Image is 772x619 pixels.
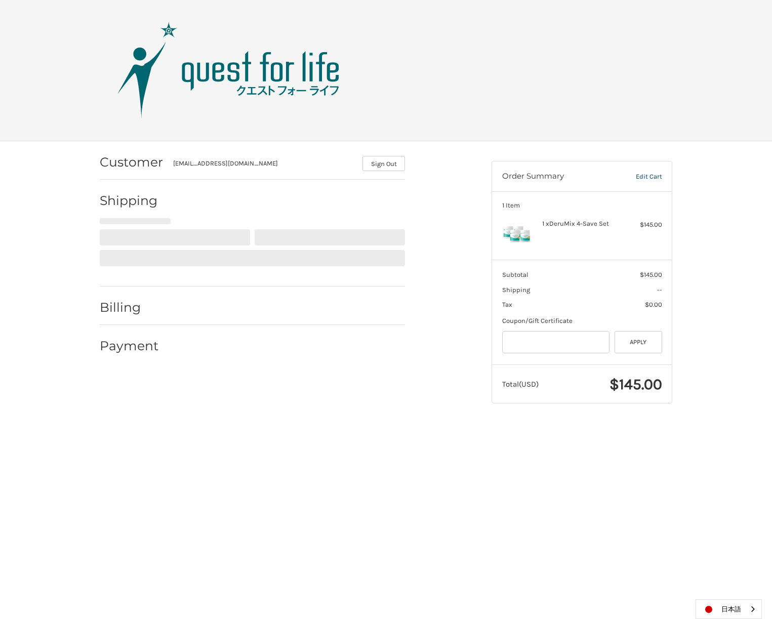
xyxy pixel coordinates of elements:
img: クエスト・グループ [102,20,355,121]
div: [EMAIL_ADDRESS][DOMAIN_NAME] [173,158,353,171]
div: Language [696,599,762,619]
h3: 1 Item [502,201,662,210]
h3: Order Summary [502,172,615,182]
h4: 1 x DeruMix 4-Save Set [542,220,620,228]
div: Coupon/Gift Certificate [502,316,662,326]
span: $145.00 [610,375,662,393]
div: $145.00 [622,220,662,230]
span: -- [657,286,662,294]
button: Sign Out [362,156,405,171]
span: Shipping [502,286,530,294]
input: Gift Certificate or Coupon Code [502,331,610,354]
span: Total (USD) [502,380,539,389]
span: $0.00 [645,301,662,308]
a: Edit Cart [614,172,662,182]
h2: Payment [100,338,159,354]
span: $145.00 [640,271,662,278]
h2: Customer [100,154,163,170]
span: Tax [502,301,512,308]
h2: Shipping [100,193,159,209]
h2: Billing [100,300,159,315]
span: Subtotal [502,271,529,278]
a: 日本語 [696,600,761,618]
button: Apply [615,331,662,354]
aside: Language selected: 日本語 [696,599,762,619]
